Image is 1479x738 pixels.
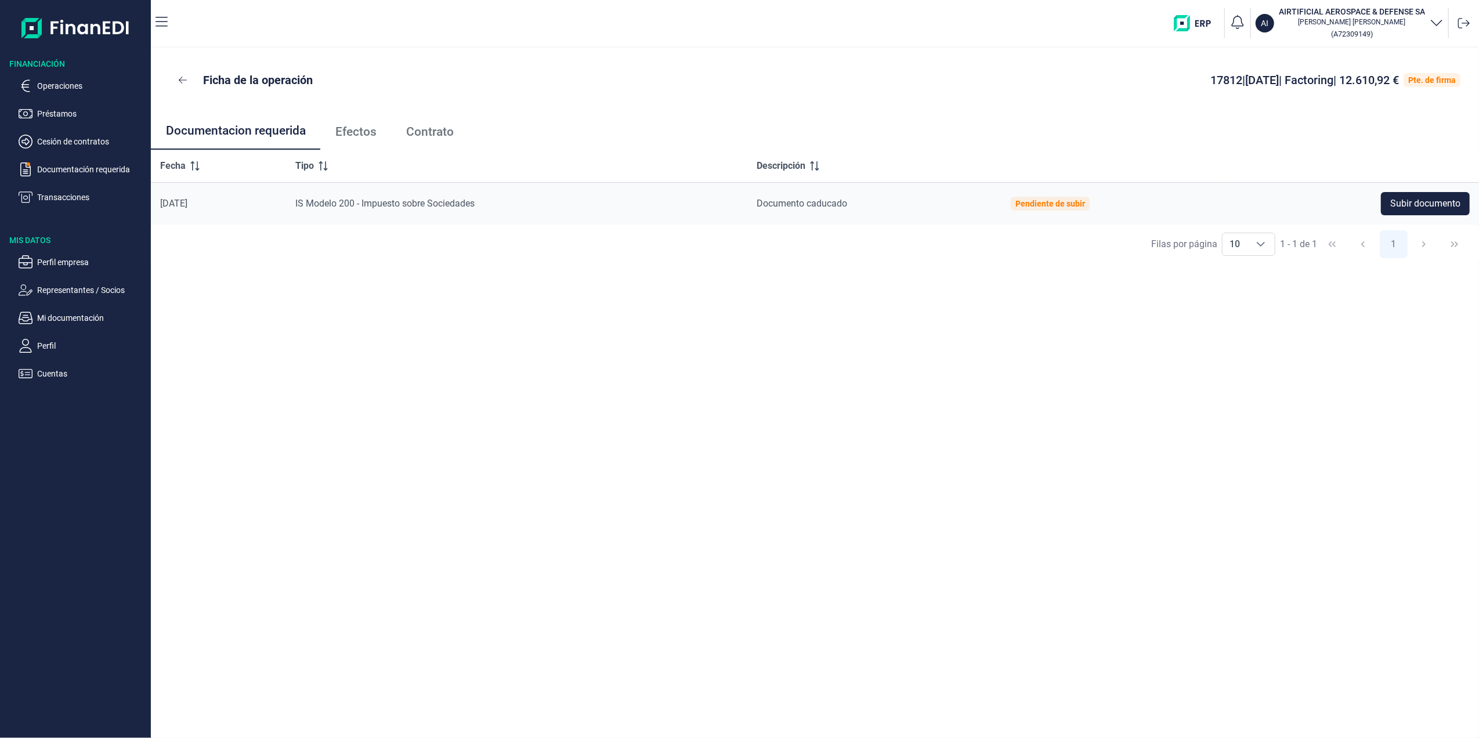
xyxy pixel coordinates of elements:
p: Operaciones [37,79,146,93]
button: Subir documento [1381,192,1470,215]
button: Representantes / Socios [19,283,146,297]
button: Mi documentación [19,311,146,325]
div: Filas por página [1151,237,1217,251]
button: AIAIRTIFICIAL AEROSPACE & DEFENSE SA[PERSON_NAME] [PERSON_NAME](A72309149) [1256,6,1444,41]
span: Tipo [295,159,314,173]
h3: AIRTIFICIAL AEROSPACE & DEFENSE SA [1279,6,1425,17]
span: Contrato [406,126,454,138]
span: Subir documento [1390,197,1460,211]
span: 10 [1223,233,1247,255]
span: Fecha [160,159,186,173]
div: [DATE] [160,198,277,209]
button: Previous Page [1349,230,1377,258]
button: Page 1 [1380,230,1408,258]
p: Préstamos [37,107,146,121]
button: Préstamos [19,107,146,121]
p: Transacciones [37,190,146,204]
p: AI [1261,17,1269,29]
p: Mi documentación [37,311,146,325]
span: 1 - 1 de 1 [1280,240,1317,249]
button: Last Page [1441,230,1469,258]
p: [PERSON_NAME] [PERSON_NAME] [1279,17,1425,27]
span: Documentacion requerida [166,125,306,137]
p: Perfil [37,339,146,353]
span: Efectos [335,126,377,138]
p: Cuentas [37,367,146,381]
div: Choose [1247,233,1275,255]
p: Perfil empresa [37,255,146,269]
p: Documentación requerida [37,162,146,176]
p: Representantes / Socios [37,283,146,297]
small: Copiar cif [1331,30,1373,38]
button: Cuentas [19,367,146,381]
img: erp [1174,15,1220,31]
span: 17812 | [DATE] | Factoring | 12.610,92 € [1210,73,1399,87]
button: Operaciones [19,79,146,93]
div: Pte. de firma [1408,75,1456,85]
a: Documentacion requerida [151,113,320,151]
div: Pendiente de subir [1015,199,1085,208]
p: Ficha de la operación [203,72,313,88]
a: Efectos [320,113,391,151]
a: Contrato [391,113,468,151]
button: Transacciones [19,190,146,204]
button: Perfil empresa [19,255,146,269]
button: Cesión de contratos [19,135,146,149]
img: Logo de aplicación [21,9,130,46]
span: Documento caducado [757,198,847,209]
button: Documentación requerida [19,162,146,176]
button: Next Page [1410,230,1438,258]
span: IS Modelo 200 - Impuesto sobre Sociedades [295,198,475,209]
p: Cesión de contratos [37,135,146,149]
button: Perfil [19,339,146,353]
button: First Page [1318,230,1346,258]
span: Descripción [757,159,805,173]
